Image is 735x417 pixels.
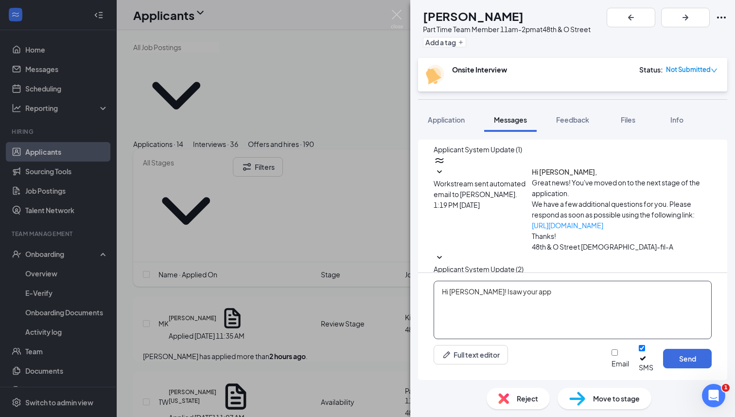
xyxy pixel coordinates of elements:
[716,12,727,23] svg: Ellipses
[434,281,712,339] textarea: Hi [PERSON_NAME]! Isaw your app
[680,12,691,23] svg: ArrowRight
[434,199,480,210] span: [DATE] 1:19 PM
[621,115,635,124] span: Files
[612,349,618,356] input: Email
[711,67,717,74] span: down
[423,24,591,34] div: Part Time Team Member 11am-2pm at 48th & O Street
[434,179,525,199] span: Workstream sent automated email to [PERSON_NAME].
[607,8,655,27] button: ArrowLeftNew
[532,177,712,199] p: Great news! You've moved on to the next stage of the application.
[639,363,653,372] div: SMS
[556,115,589,124] span: Feedback
[532,199,712,220] p: We have a few additional questions for you. Please respond as soon as possible using the followin...
[434,145,522,154] span: Applicant System Update (1)
[532,241,712,252] p: 48th & O Street [DEMOGRAPHIC_DATA]-fil-A
[458,39,464,45] svg: Plus
[666,65,711,74] span: Not Submitted
[434,252,524,274] button: SmallChevronDownApplicant System Update (2)
[434,155,445,166] svg: WorkstreamLogo
[625,12,637,23] svg: ArrowLeftNew
[612,359,629,368] div: Email
[423,8,524,24] h1: [PERSON_NAME]
[434,345,508,364] button: Full text editorPen
[532,231,712,241] p: Thanks!
[670,115,683,124] span: Info
[593,393,640,404] span: Move to stage
[434,166,445,178] svg: SmallChevronDown
[722,384,730,392] span: 1
[639,345,645,351] input: SMS
[423,37,466,47] button: PlusAdd a tag
[434,132,522,155] button: SmallChevronDownApplicant System Update (1)
[663,349,712,368] button: Send
[661,8,710,27] button: ArrowRight
[702,384,725,407] iframe: Intercom live chat
[434,252,445,264] svg: SmallChevronDown
[428,115,465,124] span: Application
[639,354,647,363] svg: Checkmark
[442,350,452,360] svg: Pen
[434,265,524,273] span: Applicant System Update (2)
[517,393,538,404] span: Reject
[532,221,603,230] a: [URL][DOMAIN_NAME]
[494,115,527,124] span: Messages
[639,65,663,74] div: Status :
[532,166,712,177] h4: Hi [PERSON_NAME],
[452,65,507,74] b: Onsite Interview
